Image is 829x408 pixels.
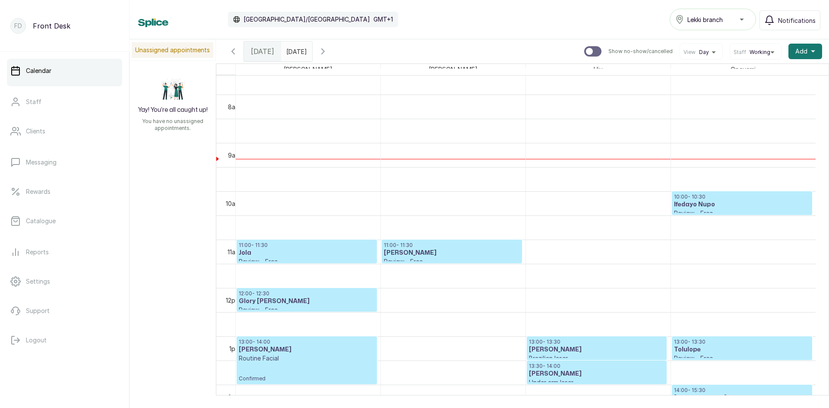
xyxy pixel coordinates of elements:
[239,306,375,314] p: Review - Free
[244,41,281,61] div: [DATE]
[674,387,810,394] p: 14:00 - 15:30
[750,49,770,56] span: Working
[244,15,370,24] p: [GEOGRAPHIC_DATA]/[GEOGRAPHIC_DATA]
[608,48,673,55] p: Show no-show/cancelled
[427,64,479,75] span: [PERSON_NAME]
[239,249,375,257] h3: Jola
[226,392,242,402] div: 2pm
[239,297,375,306] h3: Glory [PERSON_NAME]
[26,336,47,345] p: Logout
[7,119,122,143] a: Clients
[674,338,810,345] p: 13:00 - 13:30
[26,98,41,106] p: Staff
[529,370,664,378] h3: [PERSON_NAME]
[674,193,810,200] p: 10:00 - 10:30
[384,242,519,249] p: 11:00 - 11:30
[384,249,519,257] h3: [PERSON_NAME]
[529,354,664,363] p: Brazilian laser
[778,16,816,25] span: Notifications
[239,338,375,345] p: 13:00 - 14:00
[239,345,375,354] h3: [PERSON_NAME]
[224,296,242,305] div: 12pm
[239,257,375,266] p: Review - Free
[670,9,756,30] button: Lekki branch
[226,151,242,160] div: 9am
[592,64,604,75] span: Uju
[7,209,122,233] a: Catalogue
[239,363,375,382] p: Confirmed
[7,269,122,294] a: Settings
[674,354,810,363] p: Review - Free
[759,10,820,30] button: Notifications
[14,22,22,30] p: FD
[729,64,757,75] span: Opeyemi
[683,49,719,56] button: ViewDay
[7,150,122,174] a: Messaging
[226,102,242,111] div: 8am
[7,328,122,352] button: Logout
[788,44,822,59] button: Add
[734,49,778,56] button: StaffWorking
[674,394,810,402] h3: [PERSON_NAME]
[674,200,810,209] h3: Ifedayo Nupo
[734,49,746,56] span: Staff
[529,338,664,345] p: 13:00 - 13:30
[228,344,242,353] div: 1pm
[239,354,375,363] p: Routine Facial
[26,187,51,196] p: Rewards
[132,42,213,58] p: Unassigned appointments
[7,90,122,114] a: Staff
[239,290,375,297] p: 12:00 - 12:30
[7,240,122,264] a: Reports
[282,64,334,75] span: [PERSON_NAME]
[7,180,122,204] a: Rewards
[135,118,211,132] p: You have no unassigned appointments.
[373,15,393,24] p: GMT+1
[683,49,696,56] span: View
[33,21,70,31] p: Front Desk
[7,59,122,83] a: Calendar
[26,307,50,315] p: Support
[674,345,810,354] h3: Tolulope
[687,15,723,24] span: Lekki branch
[26,158,57,167] p: Messaging
[384,257,519,266] p: Review - Free
[674,209,810,218] p: Review - Free
[699,49,709,56] span: Day
[26,127,45,136] p: Clients
[7,299,122,323] a: Support
[795,47,807,56] span: Add
[26,217,56,225] p: Catalogue
[239,242,375,249] p: 11:00 - 11:30
[529,345,664,354] h3: [PERSON_NAME]
[226,247,242,256] div: 11am
[529,363,664,370] p: 13:30 - 14:00
[529,378,664,387] p: Under arm laser
[138,106,208,114] h2: Yay! You’re all caught up!
[251,46,274,57] span: [DATE]
[224,199,242,208] div: 10am
[26,277,50,286] p: Settings
[26,248,49,256] p: Reports
[26,66,51,75] p: Calendar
